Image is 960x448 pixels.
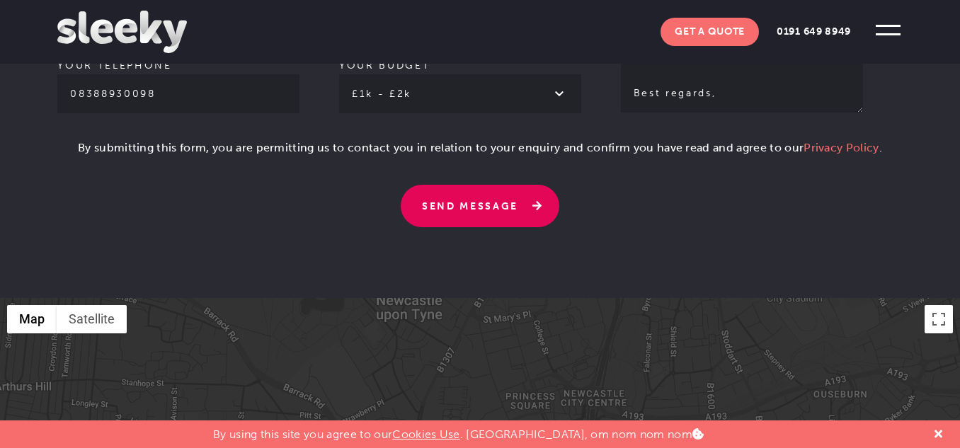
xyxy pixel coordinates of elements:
[392,427,460,441] a: Cookies Use
[339,74,581,113] select: Your budget
[57,74,299,113] input: Your telephone
[213,420,704,441] p: By using this site you agree to our . [GEOGRAPHIC_DATA], om nom nom nom
[339,59,581,100] label: Your budget
[401,185,559,227] input: Send Message
[804,141,879,154] a: Privacy Policy
[57,139,902,168] p: By submitting this form, you are permitting us to contact you in relation to your enquiry and con...
[925,305,953,333] button: Toggle fullscreen view
[57,59,299,100] label: Your telephone
[762,18,865,46] a: 0191 649 8949
[57,11,186,53] img: Sleeky Web Design Newcastle
[661,18,759,46] a: Get A Quote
